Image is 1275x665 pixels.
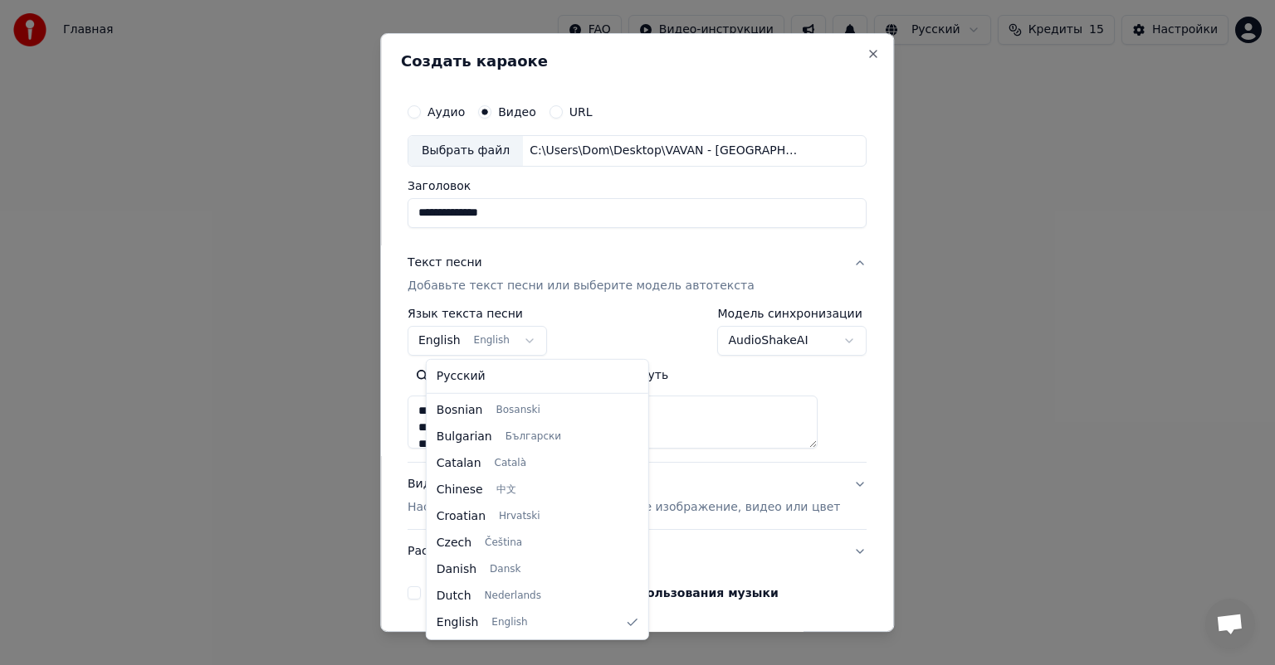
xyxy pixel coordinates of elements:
span: Croatian [437,508,486,525]
span: Bosanski [496,404,540,417]
span: Čeština [485,536,522,550]
span: Dutch [437,588,471,604]
span: Chinese [437,482,483,498]
span: English [491,616,527,629]
span: Danish [437,561,476,578]
span: Czech [437,535,471,551]
span: Hrvatski [499,510,540,523]
span: Bosnian [437,402,483,419]
span: Русский [437,368,486,385]
span: Dansk [490,563,520,576]
span: Català [495,457,526,470]
span: 中文 [496,483,516,497]
span: Catalan [437,455,481,472]
span: English [437,614,479,631]
span: Bulgarian [437,429,492,445]
span: Български [506,430,561,444]
span: Nederlands [485,590,541,603]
